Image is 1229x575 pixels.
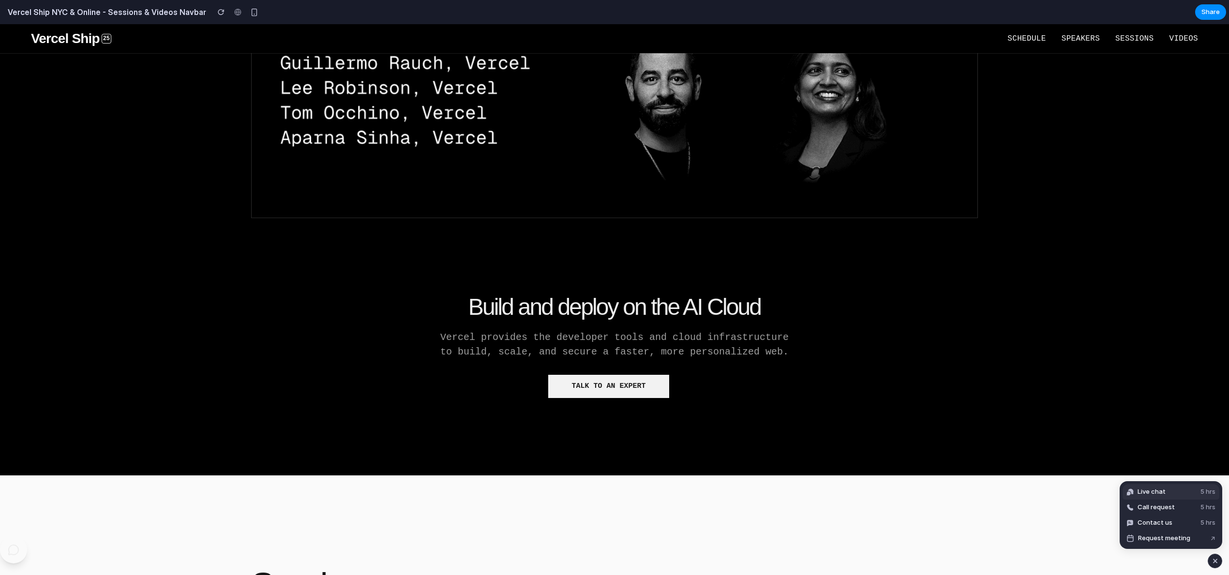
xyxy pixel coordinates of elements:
[1138,502,1175,512] span: Call request
[4,6,206,18] h2: Vercel Ship NYC & Online - Sessions & Videos Navbar
[103,10,110,19] div: 25
[1200,518,1215,528] span: 5 hrs
[1138,518,1172,528] span: Contact us
[1007,10,1046,19] span: Schedule
[548,351,669,374] button: Talk to an expert
[435,306,794,335] p: Vercel provides the developer tools and cloud infrastructure to build, scale, and secure a faster...
[1062,10,1100,19] span: Speakers
[468,271,761,295] h1: Build and deploy on the AI Cloud
[1123,531,1219,546] button: Request meeting↗
[1200,502,1215,512] span: 5 hrs
[1211,533,1215,543] span: ↗
[1123,484,1219,500] button: Live chat5 hrs
[1138,533,1190,543] span: Request meeting
[1200,487,1215,497] span: 5 hrs
[1123,500,1219,515] button: Call request5 hrs
[1115,10,1154,19] span: Sessions
[1201,7,1220,17] span: Share
[31,8,100,21] span: Vercel Ship
[1123,515,1219,531] button: Contact us5 hrs
[1138,487,1166,497] span: Live chat
[1169,10,1198,19] span: Videos
[1195,4,1226,20] button: Share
